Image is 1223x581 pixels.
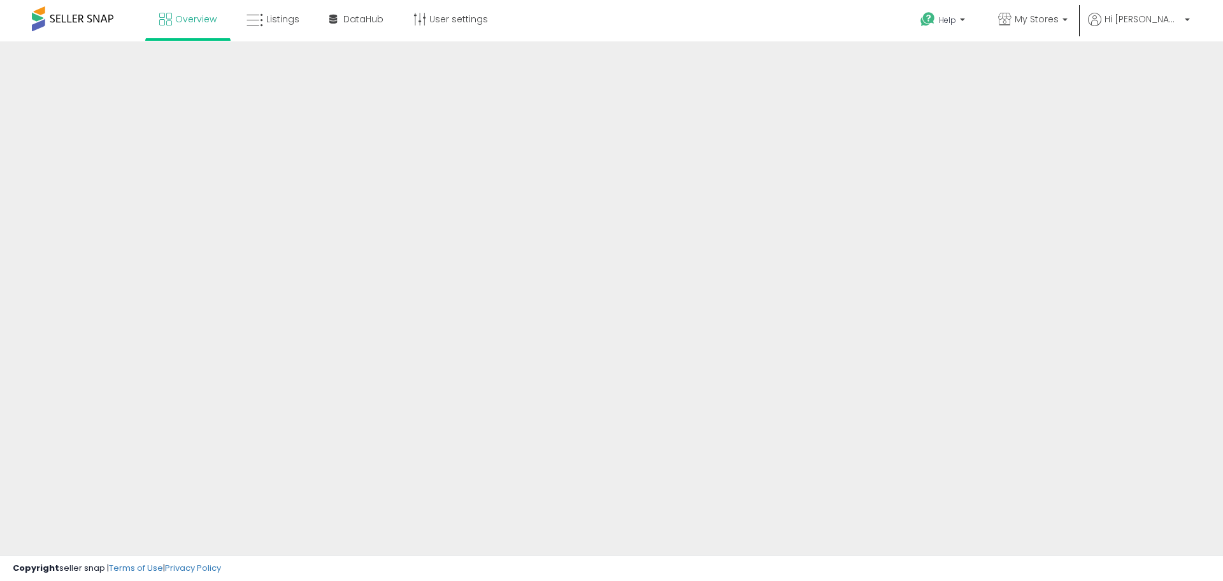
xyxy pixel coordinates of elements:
[13,563,221,575] div: seller snap | |
[920,11,936,27] i: Get Help
[109,562,163,574] a: Terms of Use
[910,2,978,41] a: Help
[939,15,956,25] span: Help
[343,13,383,25] span: DataHub
[1015,13,1059,25] span: My Stores
[175,13,217,25] span: Overview
[13,562,59,574] strong: Copyright
[266,13,299,25] span: Listings
[1105,13,1181,25] span: Hi [PERSON_NAME]
[165,562,221,574] a: Privacy Policy
[1088,13,1190,41] a: Hi [PERSON_NAME]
